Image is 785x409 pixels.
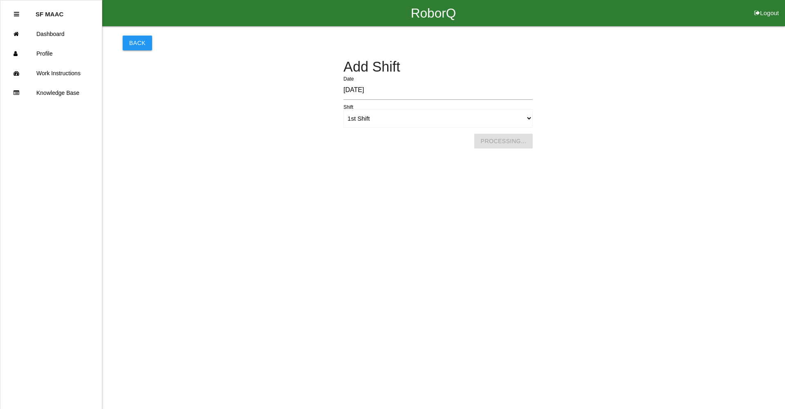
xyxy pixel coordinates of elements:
[0,24,102,44] a: Dashboard
[343,59,533,75] h4: Add Shift
[343,103,353,111] label: Shift
[0,83,102,103] a: Knowledge Base
[36,4,63,18] p: SF MAAC
[343,75,354,83] label: Date
[0,63,102,83] a: Work Instructions
[123,36,152,50] button: Back
[14,4,19,24] div: Close
[0,44,102,63] a: Profile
